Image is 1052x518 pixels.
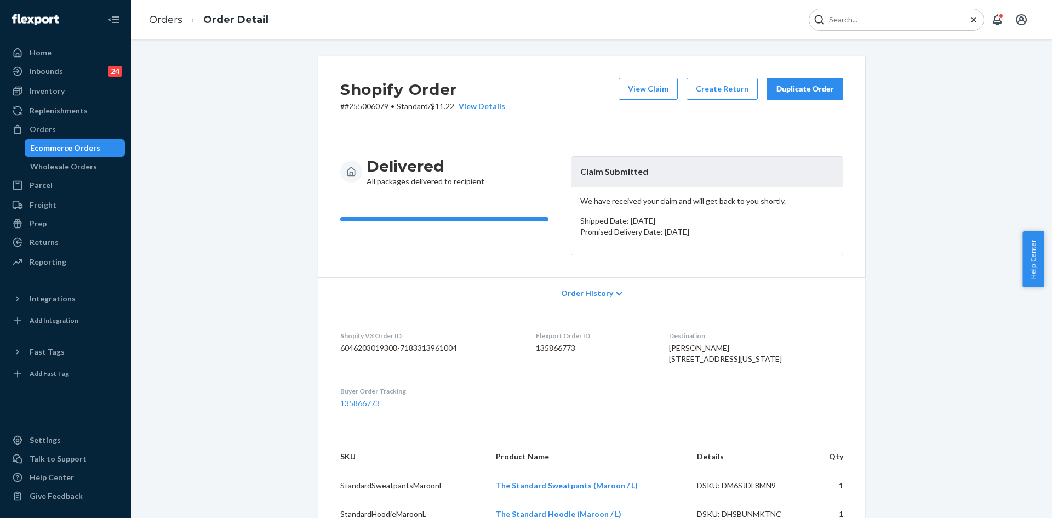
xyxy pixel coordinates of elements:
[30,105,88,116] div: Replenishments
[7,44,125,61] a: Home
[809,471,865,500] td: 1
[30,200,56,210] div: Freight
[30,293,76,304] div: Integrations
[30,161,97,172] div: Wholesale Orders
[7,253,125,271] a: Reporting
[536,331,651,340] dt: Flexport Order ID
[496,481,638,490] a: The Standard Sweatpants (Maroon / L)
[580,215,834,226] p: Shipped Date: [DATE]
[687,78,758,100] button: Create Return
[30,180,53,191] div: Parcel
[536,343,651,354] dd: 135866773
[367,156,484,176] h3: Delivered
[30,453,87,464] div: Talk to Support
[809,442,865,471] th: Qty
[30,47,52,58] div: Home
[767,78,843,100] button: Duplicate Order
[318,442,487,471] th: SKU
[7,312,125,329] a: Add Integration
[580,196,834,207] p: We have received your claim and will get back to you shortly.
[25,158,125,175] a: Wholesale Orders
[391,101,395,111] span: •
[30,237,59,248] div: Returns
[669,331,843,340] dt: Destination
[7,196,125,214] a: Freight
[580,226,834,237] p: Promised Delivery Date: [DATE]
[968,14,979,26] button: Close Search
[454,101,505,112] button: View Details
[30,491,83,502] div: Give Feedback
[30,435,61,446] div: Settings
[7,343,125,361] button: Fast Tags
[340,386,518,396] dt: Buyer Order Tracking
[7,234,125,251] a: Returns
[697,480,800,491] div: DSKU: DM6SJDL8MN9
[30,472,74,483] div: Help Center
[30,257,66,267] div: Reporting
[30,86,65,96] div: Inventory
[397,101,428,111] span: Standard
[814,14,825,25] svg: Search Icon
[688,442,809,471] th: Details
[7,290,125,308] button: Integrations
[7,177,125,194] a: Parcel
[30,346,65,357] div: Fast Tags
[340,78,505,101] h2: Shopify Order
[776,83,834,94] div: Duplicate Order
[30,316,78,325] div: Add Integration
[825,14,959,25] input: Search Input
[669,343,782,363] span: [PERSON_NAME] [STREET_ADDRESS][US_STATE]
[203,14,268,26] a: Order Detail
[340,101,505,112] p: # #255006079 / $11.22
[561,288,613,299] span: Order History
[7,215,125,232] a: Prep
[7,82,125,100] a: Inventory
[7,365,125,383] a: Add Fast Tag
[7,102,125,119] a: Replenishments
[103,9,125,31] button: Close Navigation
[340,399,380,408] a: 135866773
[367,156,484,187] div: All packages delivered to recipient
[340,331,518,340] dt: Shopify V3 Order ID
[30,218,47,229] div: Prep
[12,14,59,25] img: Flexport logo
[25,139,125,157] a: Ecommerce Orders
[30,369,69,378] div: Add Fast Tag
[7,487,125,505] button: Give Feedback
[7,62,125,80] a: Inbounds24
[1022,231,1044,287] button: Help Center
[571,157,843,187] header: Claim Submitted
[986,9,1008,31] button: Open notifications
[108,66,122,77] div: 24
[318,471,487,500] td: StandardSweatpantsMaroonL
[149,14,182,26] a: Orders
[7,450,125,468] a: Talk to Support
[619,78,678,100] button: View Claim
[1010,9,1032,31] button: Open account menu
[7,469,125,486] a: Help Center
[340,343,518,354] dd: 6046203019308-7183313961004
[487,442,688,471] th: Product Name
[30,66,63,77] div: Inbounds
[7,431,125,449] a: Settings
[30,143,100,153] div: Ecommerce Orders
[7,121,125,138] a: Orders
[30,124,56,135] div: Orders
[140,4,277,36] ol: breadcrumbs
